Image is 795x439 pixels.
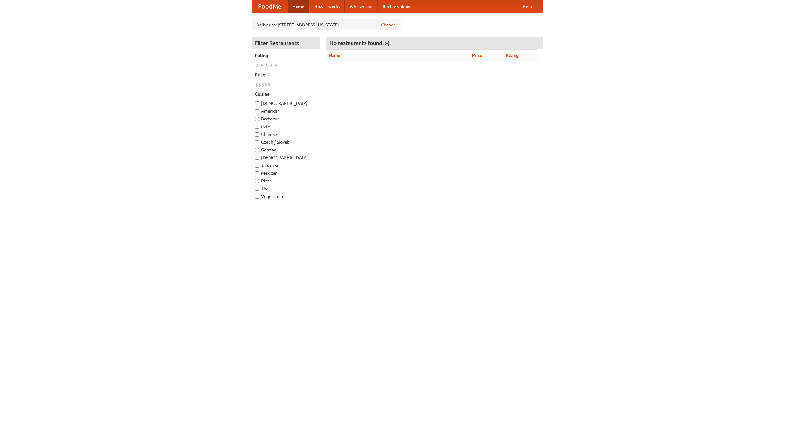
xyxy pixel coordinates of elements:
a: Recipe videos [378,0,415,13]
label: American [255,108,316,114]
label: Pizza [255,178,316,184]
a: Home [288,0,309,13]
li: ★ [274,62,278,69]
input: Czech / Slovak [255,140,259,144]
ng-pluralize: No restaurants found. :-( [329,40,389,46]
li: ★ [264,62,269,69]
li: ★ [255,62,260,69]
input: Mexican [255,171,259,175]
a: Change [381,22,396,28]
input: Vegetarian [255,195,259,199]
input: Chinese [255,132,259,137]
li: $ [258,81,261,88]
label: Vegetarian [255,193,316,199]
input: Barbecue [255,117,259,121]
input: [DEMOGRAPHIC_DATA] [255,156,259,160]
li: $ [261,81,264,88]
a: How it works [309,0,345,13]
a: Help [518,0,537,13]
a: Rating [506,53,519,58]
label: [DEMOGRAPHIC_DATA] [255,155,316,161]
input: Cafe [255,125,259,129]
li: $ [255,81,258,88]
label: Japanese [255,162,316,168]
input: American [255,109,259,113]
label: [DEMOGRAPHIC_DATA] [255,100,316,106]
a: Name [329,53,340,58]
div: Deliver to: [STREET_ADDRESS][US_STATE] [252,19,401,30]
label: Cafe [255,123,316,130]
label: German [255,147,316,153]
input: [DEMOGRAPHIC_DATA] [255,101,259,105]
label: Chinese [255,131,316,137]
a: Price [472,53,482,58]
input: Japanese [255,164,259,168]
input: Pizza [255,179,259,183]
h5: Cuisine [255,91,316,97]
h5: Price [255,72,316,78]
h4: Filter Restaurants [252,37,320,49]
input: Thai [255,187,259,191]
input: German [255,148,259,152]
label: Barbecue [255,116,316,122]
h5: Rating [255,52,316,59]
label: Czech / Slovak [255,139,316,145]
li: ★ [269,62,274,69]
li: $ [267,81,270,88]
label: Thai [255,186,316,192]
li: $ [264,81,267,88]
label: Mexican [255,170,316,176]
a: Who we are [345,0,378,13]
li: ★ [260,62,264,69]
a: FoodMe [252,0,288,13]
